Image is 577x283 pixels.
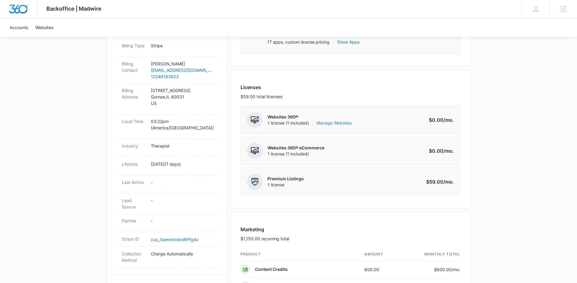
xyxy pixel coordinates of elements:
[117,194,217,214] div: Lead Source-
[267,120,352,126] span: 1 license (1 included)
[117,139,217,157] div: IndustryTherapist
[360,248,401,261] th: amount
[122,42,146,49] dt: Billing Type
[267,114,352,120] p: Websites 360®
[337,39,360,45] button: Show Apps
[151,179,212,185] p: -
[151,61,212,67] p: [PERSON_NAME]
[117,175,217,194] div: Last Active-
[151,218,212,224] p: -
[267,39,330,45] p: 17 apps, custom license pricing
[267,145,324,151] p: Websites 360® eCommerce
[117,157,217,175] div: Lifetime[DATE](7 days)
[443,179,454,185] span: /mo.
[122,179,146,185] dt: Last Active
[151,251,212,257] p: Charge Automatically
[267,182,304,188] span: 1 license
[267,151,324,157] span: 1 license (1 included)
[151,161,212,167] p: [DATE] ( 7 days )
[117,115,217,139] div: Local Time03:22pm (America/[GEOGRAPHIC_DATA])
[443,148,454,154] span: /mo.
[426,178,454,185] p: $59.00
[6,18,32,37] a: Accounts
[117,214,217,232] div: Partner-
[151,237,199,242] a: cus_Swmm1ndvWFFg4x
[255,266,288,272] p: Content Credits
[117,247,217,267] div: Collection MethodCharge Automatically
[117,84,217,115] div: Billing Address[STREET_ADDRESS]Gurnee,IL 60031US
[151,118,212,131] p: 03:22pm ( America/[GEOGRAPHIC_DATA] )
[151,67,212,73] a: [EMAIL_ADDRESS][DOMAIN_NAME]
[117,57,217,84] div: Billing Contact[PERSON_NAME][EMAIL_ADDRESS][DOMAIN_NAME]12248183823
[122,143,146,149] dt: Industry
[151,73,212,80] a: 12248183823
[317,120,352,126] a: Manage Websites
[151,87,212,106] p: [STREET_ADDRESS] Gurnee , IL 60031 US
[360,261,401,278] td: 600.00
[267,176,304,182] p: Premium Listings
[122,118,146,125] dt: Local Time
[426,116,454,124] p: $0.00
[401,248,460,261] th: monthly total
[46,5,101,12] span: Backoffice | Madwire
[443,117,454,123] span: /mo.
[122,197,146,210] dt: Lead Source
[122,161,146,167] dt: Lifetime
[151,197,212,204] p: -
[122,61,146,73] dt: Billing Contact
[151,42,212,49] p: Stripe
[122,236,146,242] dt: Stripe ID
[122,218,146,224] dt: Partner
[240,84,282,91] h3: Licenses
[122,87,146,100] dt: Billing Address
[432,266,460,273] p: $600.00
[426,147,454,155] p: $0.00
[240,248,360,261] th: product
[122,251,146,263] dt: Collection Method
[117,39,217,57] div: Billing TypeStripe
[151,143,212,149] p: Therapist
[240,93,282,100] p: $59.00 total licenses
[452,267,460,272] span: /mo.
[117,232,217,247] div: Stripe IDcus_Swmm1ndvWFFg4x
[32,18,57,37] a: Websites
[240,235,289,242] p: $1,150.00 recurring total
[240,226,289,233] h3: Marketing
